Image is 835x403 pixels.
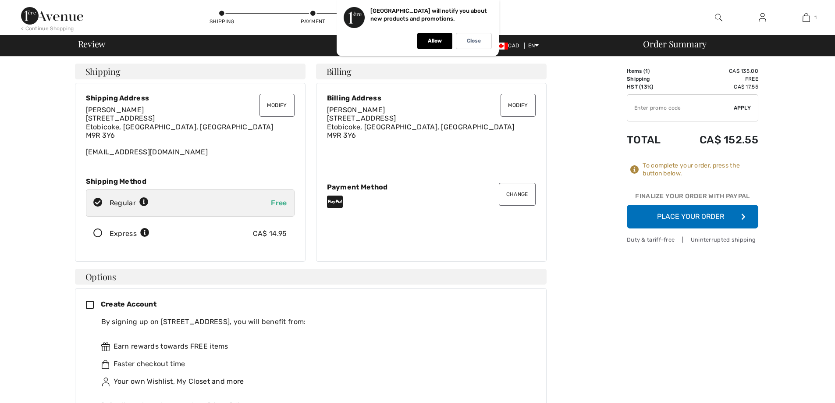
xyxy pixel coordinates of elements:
span: Create Account [101,300,156,308]
div: CA$ 14.95 [253,228,287,239]
button: Change [499,183,536,206]
span: 1 [645,68,648,74]
td: CA$ 17.55 [675,83,758,91]
p: Allow [428,38,442,44]
div: Billing Address [327,94,536,102]
img: My Bag [803,12,810,23]
div: Payment [300,18,326,25]
span: [PERSON_NAME] [327,106,385,114]
span: CAD [494,43,522,49]
p: [GEOGRAPHIC_DATA] will notify you about new products and promotions. [370,7,487,22]
span: Apply [734,104,751,112]
td: HST (13%) [627,83,675,91]
span: 1 [814,14,817,21]
div: Your own Wishlist, My Closet and more [101,376,529,387]
div: Earn rewards towards FREE items [101,341,529,352]
img: My Info [759,12,766,23]
button: Modify [501,94,536,117]
span: [STREET_ADDRESS] Etobicoke, [GEOGRAPHIC_DATA], [GEOGRAPHIC_DATA] M9R 3Y6 [327,114,515,139]
div: Shipping Address [86,94,295,102]
span: Free [271,199,287,207]
div: Shipping Method [86,177,295,185]
td: Shipping [627,75,675,83]
span: Billing [327,67,352,76]
div: Faster checkout time [101,359,529,369]
a: 1 [785,12,828,23]
span: Shipping [85,67,121,76]
img: ownWishlist.svg [101,378,110,386]
span: Review [78,39,106,48]
div: Order Summary [632,39,830,48]
div: Duty & tariff-free | Uninterrupted shipping [627,235,758,244]
td: Free [675,75,758,83]
img: search the website [715,12,722,23]
div: Shipping [209,18,235,25]
img: Canadian Dollar [494,43,508,50]
p: Close [467,38,481,44]
div: To complete your order, press the button below. [643,162,758,178]
span: [STREET_ADDRESS] Etobicoke, [GEOGRAPHIC_DATA], [GEOGRAPHIC_DATA] M9R 3Y6 [86,114,274,139]
div: Finalize Your Order with PayPal [627,192,758,205]
div: < Continue Shopping [21,25,74,32]
span: [PERSON_NAME] [86,106,144,114]
td: CA$ 135.00 [675,67,758,75]
a: Sign In [752,12,773,23]
img: 1ère Avenue [21,7,83,25]
button: Modify [259,94,295,117]
img: faster.svg [101,360,110,369]
div: Payment Method [327,183,536,191]
td: Total [627,125,675,155]
img: rewards.svg [101,342,110,351]
div: By signing up on [STREET_ADDRESS], you will benefit from: [101,317,529,327]
span: EN [528,43,539,49]
div: Regular [110,198,149,208]
div: Express [110,228,149,239]
h4: Options [75,269,547,285]
div: [EMAIL_ADDRESS][DOMAIN_NAME] [86,106,295,156]
td: Items ( ) [627,67,675,75]
td: CA$ 152.55 [675,125,758,155]
input: Promo code [627,95,734,121]
button: Place Your Order [627,205,758,228]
